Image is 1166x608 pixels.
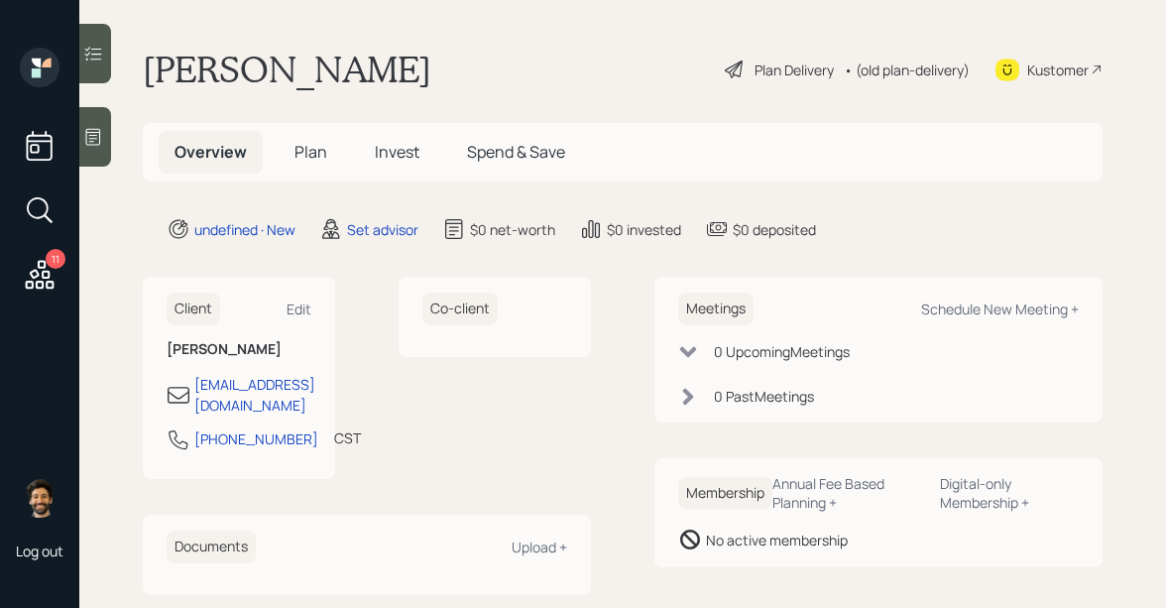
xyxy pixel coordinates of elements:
[16,542,63,560] div: Log out
[607,219,681,240] div: $0 invested
[921,300,1079,318] div: Schedule New Meeting +
[167,293,220,325] h6: Client
[512,538,567,556] div: Upload +
[20,478,59,518] img: eric-schwartz-headshot.png
[714,386,814,407] div: 0 Past Meeting s
[167,531,256,563] h6: Documents
[755,60,834,80] div: Plan Delivery
[194,428,318,449] div: [PHONE_NUMBER]
[772,474,924,512] div: Annual Fee Based Planning +
[678,293,754,325] h6: Meetings
[334,427,361,448] div: CST
[194,219,295,240] div: undefined · New
[706,530,848,550] div: No active membership
[46,249,65,269] div: 11
[733,219,816,240] div: $0 deposited
[714,341,850,362] div: 0 Upcoming Meeting s
[294,141,327,163] span: Plan
[375,141,419,163] span: Invest
[678,477,772,510] h6: Membership
[175,141,247,163] span: Overview
[167,341,311,358] h6: [PERSON_NAME]
[1027,60,1089,80] div: Kustomer
[940,474,1079,512] div: Digital-only Membership +
[470,219,555,240] div: $0 net-worth
[467,141,565,163] span: Spend & Save
[422,293,498,325] h6: Co-client
[347,219,418,240] div: Set advisor
[287,300,311,318] div: Edit
[143,48,431,91] h1: [PERSON_NAME]
[194,374,315,416] div: [EMAIL_ADDRESS][DOMAIN_NAME]
[844,60,970,80] div: • (old plan-delivery)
